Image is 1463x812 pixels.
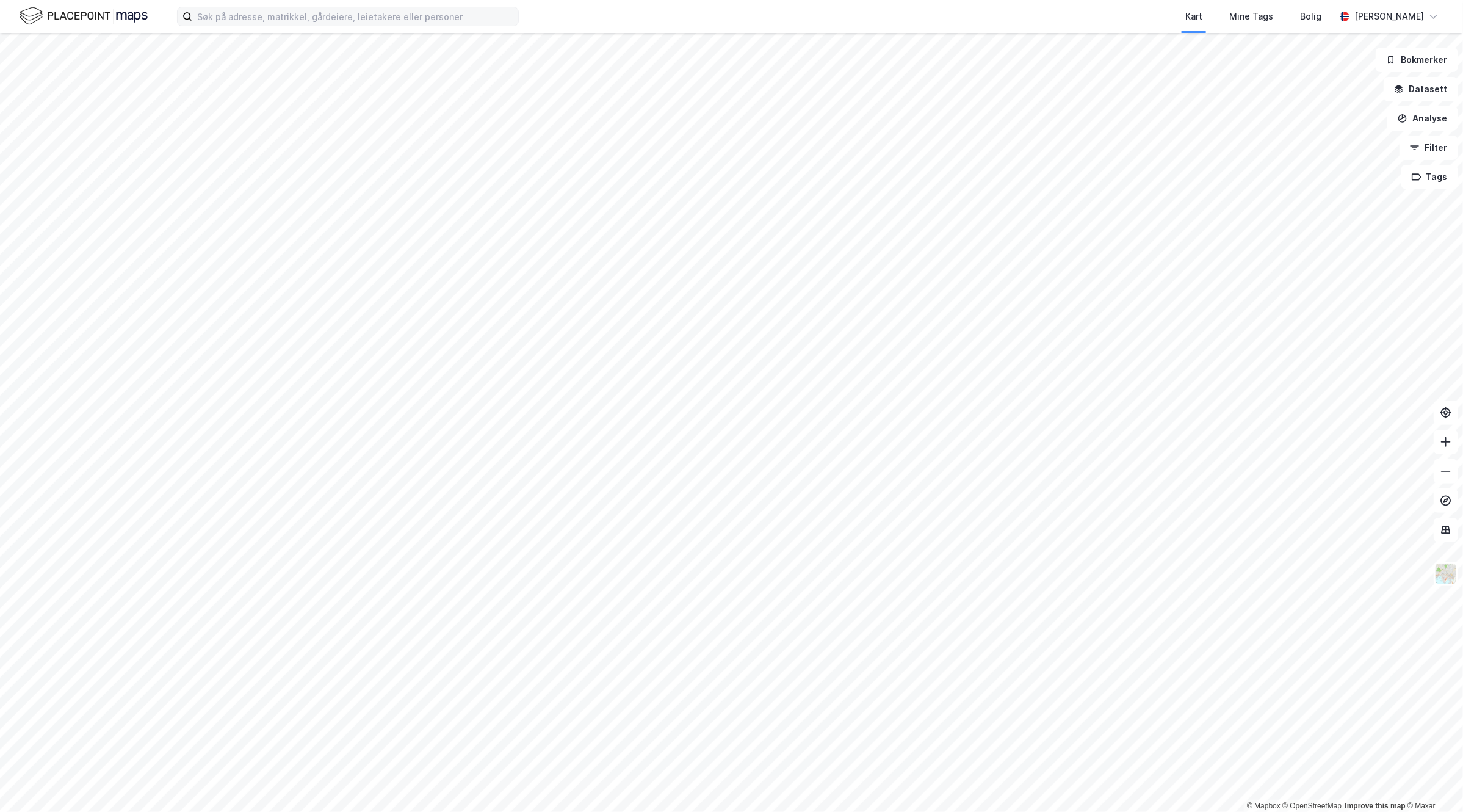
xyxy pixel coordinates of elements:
[1247,802,1281,810] a: Mapbox
[1354,9,1424,24] div: [PERSON_NAME]
[1376,48,1458,72] button: Bokmerker
[1283,802,1342,810] a: OpenStreetMap
[20,5,148,27] img: logo.f888ab2527a4732fd821a326f86c7f29.svg
[192,7,518,26] input: Søk på adresse, matrikkel, gårdeiere, leietakere eller personer
[1387,106,1458,131] button: Analyse
[1229,9,1273,24] div: Mine Tags
[1300,9,1321,24] div: Bolig
[1401,165,1458,189] button: Tags
[1434,562,1458,585] img: Z
[1400,136,1458,160] button: Filter
[1185,9,1202,24] div: Kart
[1384,77,1458,101] button: Datasett
[1402,753,1463,812] iframe: Chat Widget
[1345,802,1406,810] a: Improve this map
